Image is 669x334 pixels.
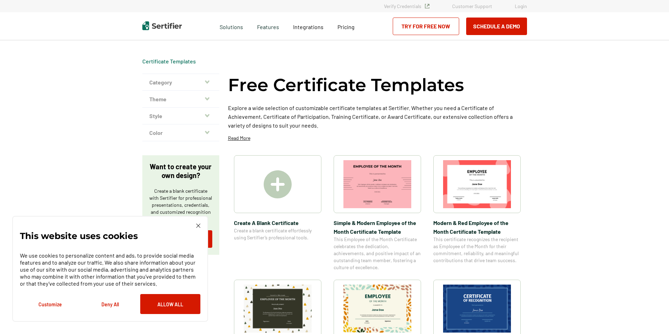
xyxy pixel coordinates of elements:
[343,160,411,208] img: Simple & Modern Employee of the Month Certificate Template
[466,18,527,35] button: Schedule a Demo
[433,236,521,264] span: This certificate recognizes the recipient as Employee of the Month for their commitment, reliabil...
[149,162,212,180] p: Want to create your own design?
[334,218,421,236] span: Simple & Modern Employee of the Month Certificate Template
[220,22,243,30] span: Solutions
[515,3,527,9] a: Login
[149,188,212,223] p: Create a blank certificate with Sertifier for professional presentations, credentials, and custom...
[433,218,521,236] span: Modern & Red Employee of the Month Certificate Template
[20,232,138,239] p: This website uses cookies
[140,294,200,314] button: Allow All
[334,155,421,271] a: Simple & Modern Employee of the Month Certificate TemplateSimple & Modern Employee of the Month C...
[264,170,292,198] img: Create A Blank Certificate
[142,21,182,30] img: Sertifier | Digital Credentialing Platform
[337,22,355,30] a: Pricing
[293,23,323,30] span: Integrations
[234,218,321,227] span: Create A Blank Certificate
[142,74,219,91] button: Category
[433,155,521,271] a: Modern & Red Employee of the Month Certificate TemplateModern & Red Employee of the Month Certifi...
[244,285,312,333] img: Simple & Colorful Employee of the Month Certificate Template
[393,18,459,35] a: Try for Free Now
[142,108,219,124] button: Style
[142,58,196,65] div: Breadcrumb
[343,285,411,333] img: Simple and Patterned Employee of the Month Certificate Template
[142,58,196,64] a: Certificate Templates
[20,294,80,314] button: Customize
[425,4,429,8] img: Verified
[20,252,200,287] p: We use cookies to personalize content and ads, to provide social media features and to analyze ou...
[384,3,429,9] a: Verify Credentials
[234,227,321,241] span: Create a blank certificate effortlessly using Sertifier’s professional tools.
[443,160,511,208] img: Modern & Red Employee of the Month Certificate Template
[80,294,140,314] button: Deny All
[293,22,323,30] a: Integrations
[228,135,250,142] p: Read More
[142,58,196,65] span: Certificate Templates
[337,23,355,30] span: Pricing
[334,236,421,271] span: This Employee of the Month Certificate celebrates the dedication, achievements, and positive impa...
[196,224,200,228] img: Cookie Popup Close
[142,124,219,141] button: Color
[443,285,511,333] img: Modern Dark Blue Employee of the Month Certificate Template
[142,91,219,108] button: Theme
[452,3,492,9] a: Customer Support
[228,74,464,96] h1: Free Certificate Templates
[257,22,279,30] span: Features
[634,300,669,334] iframe: Chat Widget
[228,103,527,130] p: Explore a wide selection of customizable certificate templates at Sertifier. Whether you need a C...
